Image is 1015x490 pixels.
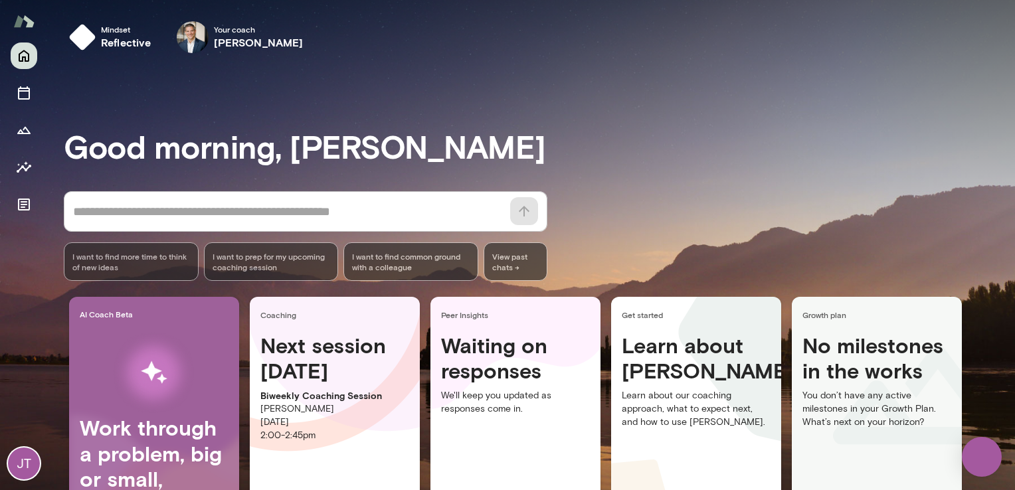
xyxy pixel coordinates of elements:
[802,309,957,320] span: Growth plan
[11,191,37,218] button: Documents
[622,309,776,320] span: Get started
[213,251,330,272] span: I want to prep for my upcoming coaching session
[8,448,40,479] div: JT
[441,309,595,320] span: Peer Insights
[101,24,151,35] span: Mindset
[484,242,547,281] span: View past chats ->
[11,154,37,181] button: Insights
[64,242,199,281] div: I want to find more time to think of new ideas
[11,117,37,143] button: Growth Plan
[214,24,304,35] span: Your coach
[622,333,771,384] h4: Learn about [PERSON_NAME]
[260,389,409,402] p: Biweekly Coaching Session
[260,416,409,429] p: [DATE]
[72,251,190,272] span: I want to find more time to think of new ideas
[80,309,234,319] span: AI Coach Beta
[11,80,37,106] button: Sessions
[260,402,409,416] p: [PERSON_NAME]
[204,242,339,281] div: I want to prep for my upcoming coaching session
[177,21,209,53] img: Mark Zschocke
[64,16,162,58] button: Mindsetreflective
[441,333,590,384] h4: Waiting on responses
[441,389,590,416] p: We'll keep you updated as responses come in.
[343,242,478,281] div: I want to find common ground with a colleague
[69,24,96,50] img: mindset
[352,251,470,272] span: I want to find common ground with a colleague
[802,389,951,429] p: You don’t have any active milestones in your Growth Plan. What’s next on your horizon?
[167,16,313,58] div: Mark ZschockeYour coach[PERSON_NAME]
[64,127,1015,165] h3: Good morning, [PERSON_NAME]
[260,309,415,320] span: Coaching
[622,389,771,429] p: Learn about our coaching approach, what to expect next, and how to use [PERSON_NAME].
[95,331,213,415] img: AI Workflows
[260,333,409,384] h4: Next session [DATE]
[11,42,37,69] button: Home
[214,35,304,50] h6: [PERSON_NAME]
[101,35,151,50] h6: reflective
[260,429,409,442] p: 2:00 - 2:45pm
[802,333,951,389] h4: No milestones in the works
[13,9,35,34] img: Mento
